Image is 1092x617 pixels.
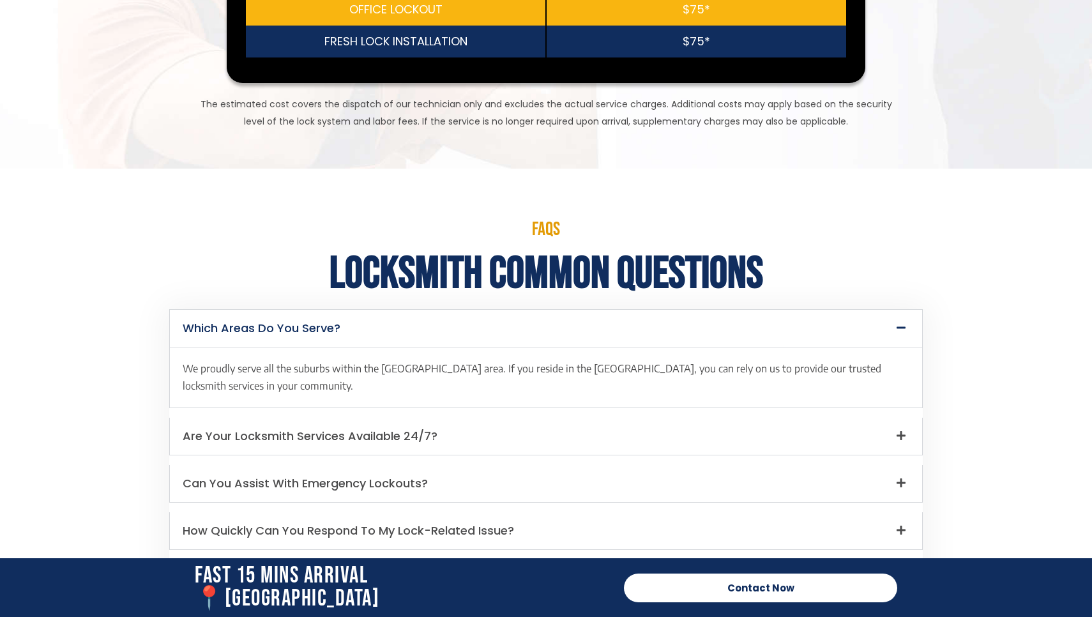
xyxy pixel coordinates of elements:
h2: Fast 15 Mins Arrival 📍[GEOGRAPHIC_DATA] [195,565,611,611]
div: Can You Assist With Emergency Lockouts? [170,465,922,502]
p: FAQs [169,220,923,239]
div: Are Your Locksmith Services Available 24/7? [170,418,922,455]
a: How Quickly Can You Respond To My Lock-Related Issue? [183,522,514,538]
div: The estimated cost covers the dispatch of our technician only and excludes the actual service cha... [195,96,897,130]
h2: locksmith common questions [169,252,923,296]
p: Fresh Lock Installation [252,32,539,51]
a: Contact Now [624,574,897,602]
a: Which Areas Do You Serve? [183,320,340,336]
div: Which Areas Do You Serve? [170,347,922,408]
div: Which Areas Do You Serve? [170,310,922,347]
span: Contact Now [727,583,794,593]
div: How Quickly Can You Respond To My Lock-Related Issue? [170,512,922,549]
a: Can You Assist With Emergency Lockouts? [183,475,428,491]
a: Are Your Locksmith Services Available 24/7? [183,428,437,444]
